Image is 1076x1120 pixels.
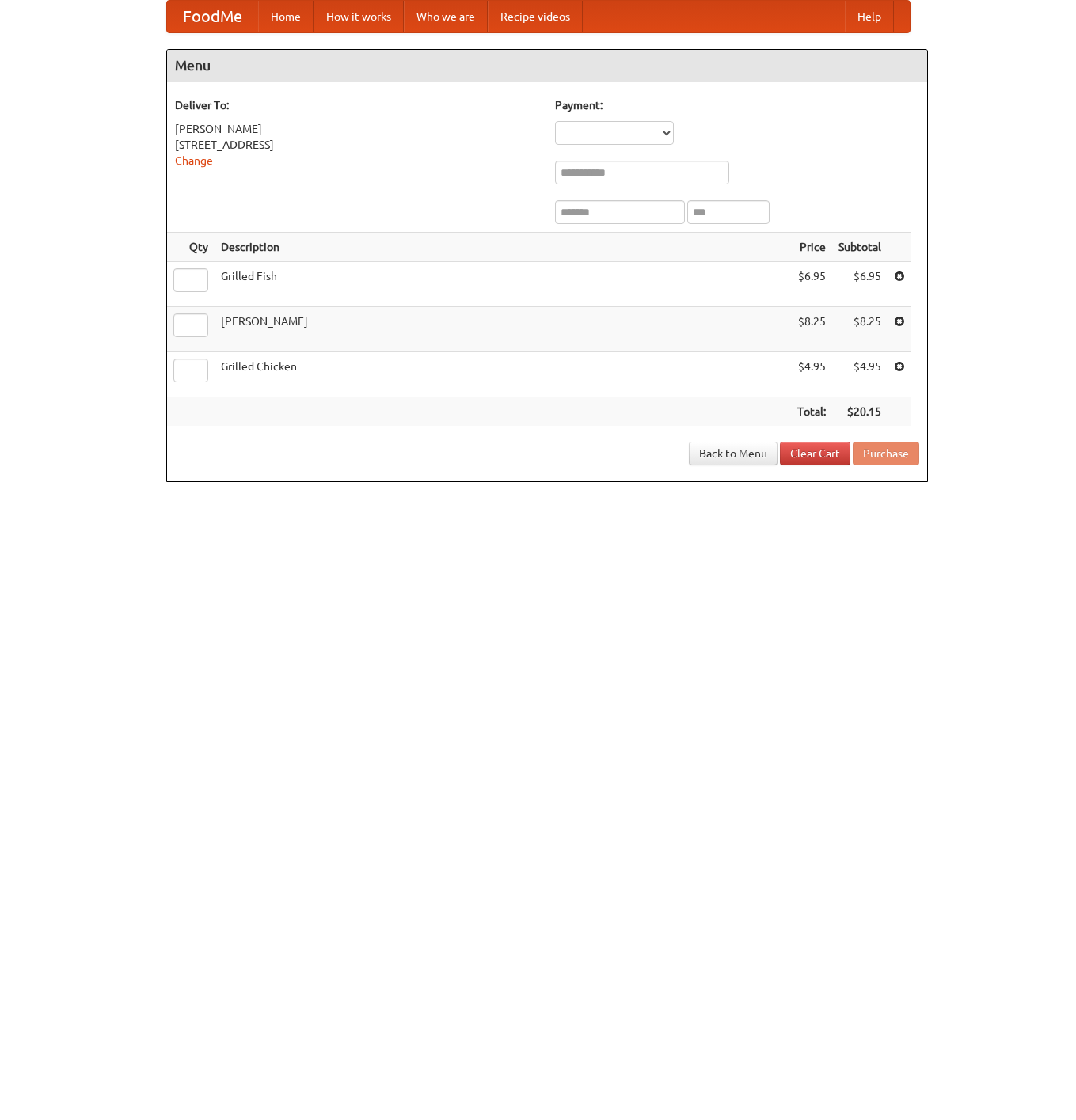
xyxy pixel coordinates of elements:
[832,307,888,352] td: $8.25
[215,307,791,352] td: [PERSON_NAME]
[404,1,488,32] a: Who we are
[689,442,778,465] a: Back to Menu
[832,233,888,262] th: Subtotal
[175,121,539,137] div: [PERSON_NAME]
[832,352,888,397] td: $4.95
[791,397,832,427] th: Total:
[215,352,791,397] td: Grilled Chicken
[791,307,832,352] td: $8.25
[258,1,314,32] a: Home
[215,233,791,262] th: Description
[175,154,213,167] a: Change
[832,397,888,427] th: $20.15
[791,233,832,262] th: Price
[845,1,894,32] a: Help
[215,262,791,307] td: Grilled Fish
[791,352,832,397] td: $4.95
[167,1,258,32] a: FoodMe
[167,50,927,82] h4: Menu
[780,442,850,465] a: Clear Cart
[832,262,888,307] td: $6.95
[175,137,539,153] div: [STREET_ADDRESS]
[175,97,539,113] h5: Deliver To:
[791,262,832,307] td: $6.95
[853,442,919,465] button: Purchase
[314,1,404,32] a: How it works
[167,233,215,262] th: Qty
[488,1,583,32] a: Recipe videos
[555,97,919,113] h5: Payment:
